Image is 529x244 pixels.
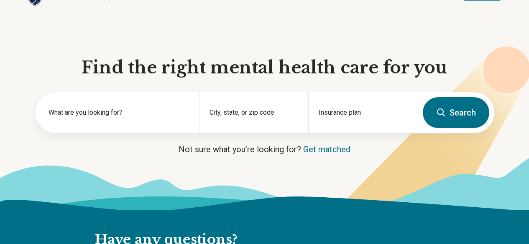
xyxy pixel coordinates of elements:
h1: Find the right mental health care for you [35,57,495,78]
a: Get matched [303,144,350,154]
button: Search [423,97,489,128]
p: Not sure what you’re looking for? [35,143,495,155]
label: What are you looking for? [49,108,189,118]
